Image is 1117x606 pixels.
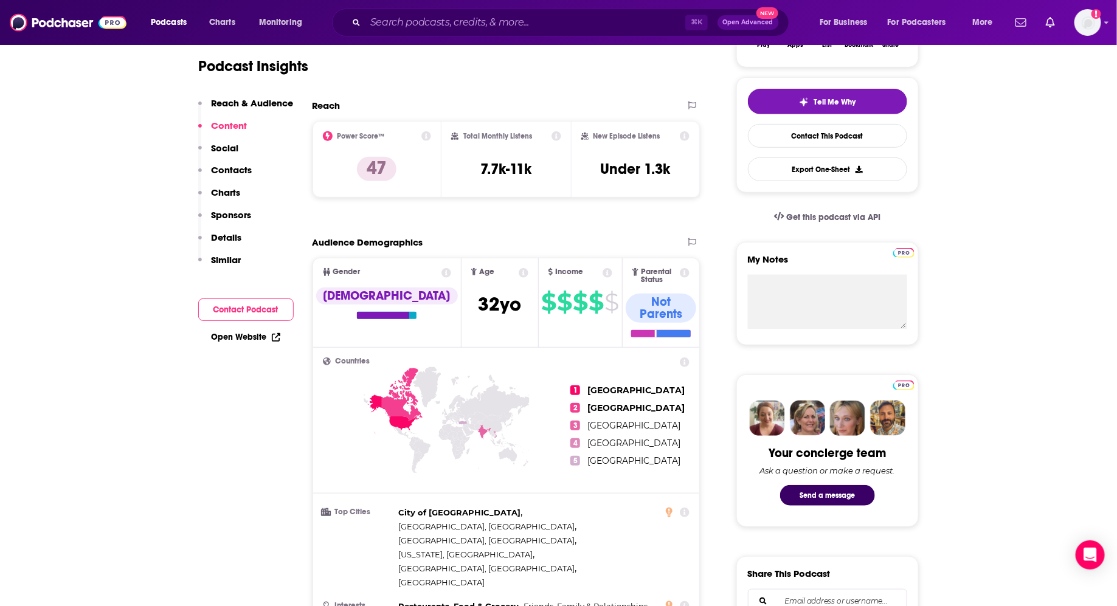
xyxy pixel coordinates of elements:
img: Podchaser - Follow, Share and Rate Podcasts [10,11,126,34]
span: [GEOGRAPHIC_DATA] [587,402,685,413]
span: Parental Status [641,268,678,284]
a: Contact This Podcast [748,124,907,148]
div: Ask a question or make a request. [760,466,895,475]
span: Get this podcast via API [786,212,880,222]
span: 5 [570,456,580,466]
span: $ [558,292,572,312]
a: Pro website [893,379,915,390]
div: Search podcasts, credits, & more... [344,9,801,36]
img: tell me why sparkle [799,97,809,107]
span: Tell Me Why [814,97,856,107]
span: Gender [333,268,361,276]
h2: New Episode Listens [593,132,660,140]
div: Share [883,41,899,49]
span: For Podcasters [888,14,946,31]
a: Get this podcast via API [764,202,891,232]
span: 3 [570,421,580,430]
p: Similar [212,254,241,266]
p: Content [212,120,247,131]
p: Social [212,142,239,154]
span: Charts [209,14,235,31]
button: Open AdvancedNew [718,15,779,30]
button: Details [198,232,242,254]
span: Age [479,268,494,276]
span: Monitoring [259,14,302,31]
button: Show profile menu [1074,9,1101,36]
span: [GEOGRAPHIC_DATA] [587,455,680,466]
span: [GEOGRAPHIC_DATA] [587,420,680,431]
img: User Profile [1074,9,1101,36]
button: open menu [880,13,964,32]
label: My Notes [748,253,907,275]
svg: Add a profile image [1091,9,1101,19]
button: Contacts [198,164,252,187]
div: [DEMOGRAPHIC_DATA] [316,288,458,305]
img: Podchaser Pro [893,248,915,258]
h2: Reach [313,100,341,111]
p: Sponsors [212,209,252,221]
h3: Top Cities [323,508,394,516]
a: Charts [201,13,243,32]
span: [GEOGRAPHIC_DATA] [587,385,685,396]
h3: Under 1.3k [601,160,671,178]
a: Pro website [893,246,915,258]
p: Contacts [212,164,252,176]
h2: Audience Demographics [313,236,423,248]
span: , [399,534,577,548]
div: Your concierge team [769,446,886,461]
h2: Total Monthly Listens [463,132,532,140]
span: $ [605,292,619,312]
span: $ [573,292,588,312]
button: tell me why sparkleTell Me Why [748,89,907,114]
p: 47 [357,157,396,181]
button: open menu [142,13,202,32]
button: Export One-Sheet [748,157,907,181]
img: Podchaser Pro [893,380,915,390]
span: 32 yo [478,292,521,316]
button: Content [198,120,247,142]
button: Sponsors [198,209,252,232]
span: 1 [570,385,580,395]
span: 2 [570,403,580,413]
h2: Power Score™ [337,132,385,140]
button: Charts [198,187,241,209]
span: Open Advanced [723,19,773,26]
div: Bookmark [845,41,873,49]
h1: Podcast Insights [199,57,309,75]
h3: 7.7k-11k [480,160,531,178]
a: Show notifications dropdown [1011,12,1031,33]
span: Countries [336,357,370,365]
span: $ [589,292,604,312]
span: ⌘ K [685,15,708,30]
div: Play [757,41,770,49]
span: [GEOGRAPHIC_DATA] [587,438,680,449]
a: Open Website [212,332,280,342]
div: Open Intercom Messenger [1076,540,1105,570]
span: , [399,506,523,520]
p: Charts [212,187,241,198]
img: Sydney Profile [750,401,785,436]
button: open menu [251,13,318,32]
div: Apps [787,41,803,49]
span: , [399,548,535,562]
span: [GEOGRAPHIC_DATA] [399,577,485,587]
span: , [399,562,577,576]
img: Jon Profile [870,401,905,436]
span: For Business [820,14,868,31]
button: open menu [811,13,883,32]
img: Barbara Profile [790,401,825,436]
button: Social [198,142,239,165]
p: Details [212,232,242,243]
h3: Share This Podcast [748,568,831,579]
button: Contact Podcast [198,298,294,321]
span: [US_STATE], [GEOGRAPHIC_DATA] [399,549,533,559]
a: Show notifications dropdown [1041,12,1060,33]
span: More [972,14,993,31]
span: $ [542,292,556,312]
span: [GEOGRAPHIC_DATA], [GEOGRAPHIC_DATA] [399,522,575,531]
span: [GEOGRAPHIC_DATA], [GEOGRAPHIC_DATA] [399,535,575,545]
span: , [399,520,577,534]
span: City of [GEOGRAPHIC_DATA] [399,508,521,517]
button: Similar [198,254,241,277]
